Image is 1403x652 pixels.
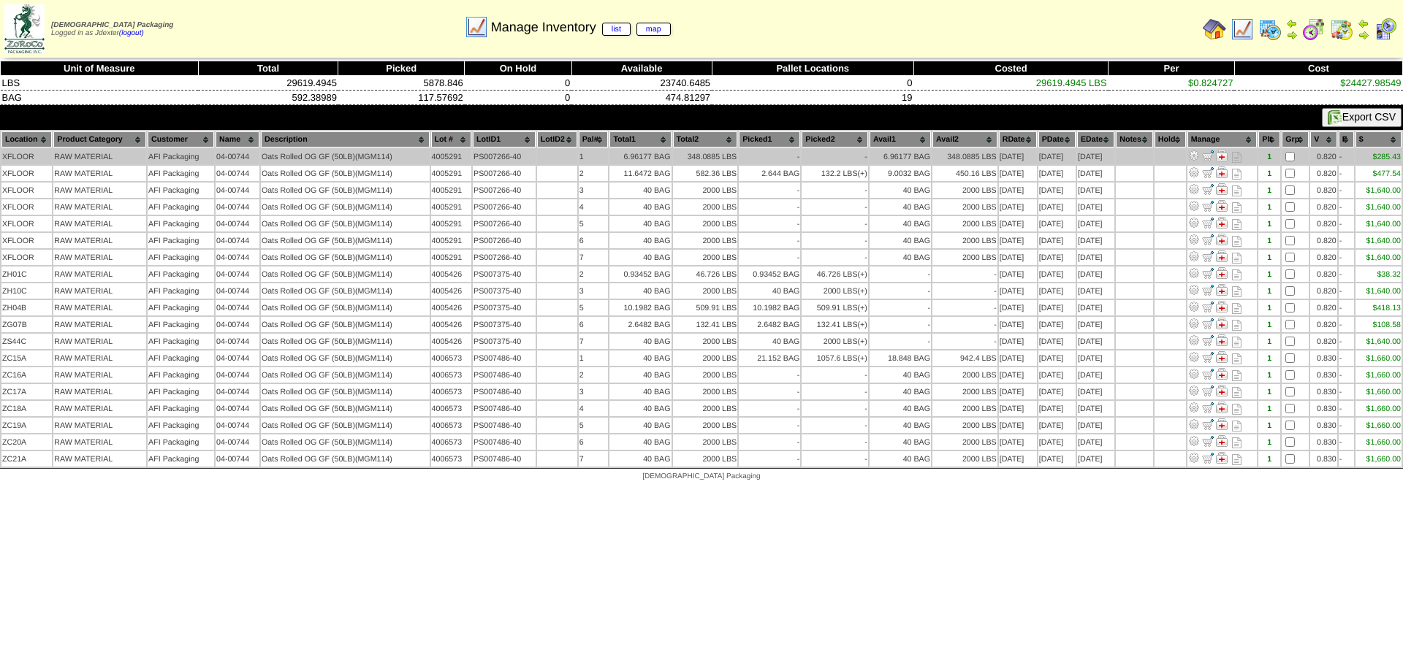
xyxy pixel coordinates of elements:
td: 40 BAG [609,183,671,198]
td: 592.38989 [198,91,338,105]
img: Manage Hold [1216,284,1228,296]
img: Adjust [1188,385,1200,396]
img: Manage Hold [1216,166,1228,178]
img: Adjust [1188,418,1200,430]
td: 04-00744 [216,183,259,198]
td: 4 [579,199,609,215]
td: PS007266-40 [473,149,536,164]
td: 40 BAG [870,216,931,231]
td: $0.824727 [1109,76,1235,91]
td: PS007266-40 [473,250,536,265]
td: [DATE] [1077,149,1114,164]
td: [DATE] [999,166,1037,181]
img: Manage Hold [1216,351,1228,363]
td: 04-00744 [216,233,259,248]
a: $1,640.00 [1356,287,1401,296]
div: 1 [1259,186,1280,195]
td: XFLOOR [1,149,52,164]
td: 2000 LBS [673,183,738,198]
img: Manage Hold [1216,183,1228,195]
td: - [739,183,800,198]
td: - [802,216,868,231]
td: 348.0885 LBS [673,149,738,164]
img: Manage Hold [1216,402,1228,413]
td: Oats Rolled OG GF (50LB)(MGM114) [261,183,430,198]
th: Total [198,61,338,76]
th: On Hold [465,61,572,76]
td: AFI Packaging [148,199,214,215]
td: RAW MATERIAL [53,233,146,248]
img: Move [1202,166,1214,178]
a: $1,660.00 [1356,421,1401,430]
th: Description [261,131,430,147]
div: $1,660.00 [1356,438,1401,447]
img: Move [1202,301,1214,312]
img: excel.gif [1328,110,1342,125]
td: 5 [579,216,609,231]
img: Manage Hold [1216,452,1228,464]
span: [DEMOGRAPHIC_DATA] Packaging [51,21,173,29]
img: Move [1202,351,1214,363]
th: Costed [913,61,1108,76]
img: Adjust [1188,183,1200,195]
td: [DATE] [999,183,1037,198]
td: [DATE] [1077,183,1114,198]
img: calendarinout.gif [1330,18,1353,41]
td: 6.96177 BAG [609,149,671,164]
td: RAW MATERIAL [53,250,146,265]
td: - [739,216,800,231]
td: 40 BAG [609,199,671,215]
td: 2000 LBS [673,216,738,231]
th: Hold [1155,131,1186,147]
td: 11.6472 BAG [609,166,671,181]
img: calendarblend.gif [1302,18,1326,41]
td: 4005291 [431,183,471,198]
th: $ [1356,131,1402,147]
div: $1,660.00 [1356,455,1401,464]
th: Name [216,131,259,147]
td: AFI Packaging [148,183,214,198]
td: RAW MATERIAL [53,199,146,215]
td: 2000 LBS [932,183,997,198]
i: Note [1232,219,1242,230]
div: $1,660.00 [1356,388,1401,396]
th: Avail2 [932,131,997,147]
a: $1,640.00 [1356,220,1401,229]
img: Adjust [1188,452,1200,464]
img: Move [1202,402,1214,413]
img: Move [1202,435,1214,447]
td: 132.2 LBS [802,166,868,181]
th: PDate [1038,131,1076,147]
img: arrowleft.gif [1358,18,1369,29]
img: arrowright.gif [1286,29,1298,41]
img: Manage Hold [1216,200,1228,212]
td: 450.16 LBS [932,166,997,181]
img: Manage Hold [1216,334,1228,346]
td: $24427.98549 [1234,76,1402,91]
img: Adjust [1188,250,1200,262]
td: 9.0032 BAG [870,166,931,181]
td: 2000 LBS [932,233,997,248]
th: Available [571,61,712,76]
td: RAW MATERIAL [53,216,146,231]
th: Avail1 [870,131,931,147]
a: $108.58 [1356,321,1401,329]
th: Cost [1234,61,1402,76]
img: Adjust [1188,402,1200,413]
td: [DATE] [999,199,1037,215]
img: Adjust [1188,150,1200,161]
th: Total1 [609,131,671,147]
img: Adjust [1188,435,1200,447]
td: XFLOOR [1,250,52,265]
img: Adjust [1188,166,1200,178]
td: AFI Packaging [148,149,214,164]
td: 2000 LBS [932,199,997,215]
td: 2000 LBS [932,216,997,231]
td: [DATE] [999,216,1037,231]
td: 23740.6485 [571,76,712,91]
img: arrowleft.gif [1286,18,1298,29]
td: PS007266-40 [473,183,536,198]
td: [DATE] [1038,183,1076,198]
